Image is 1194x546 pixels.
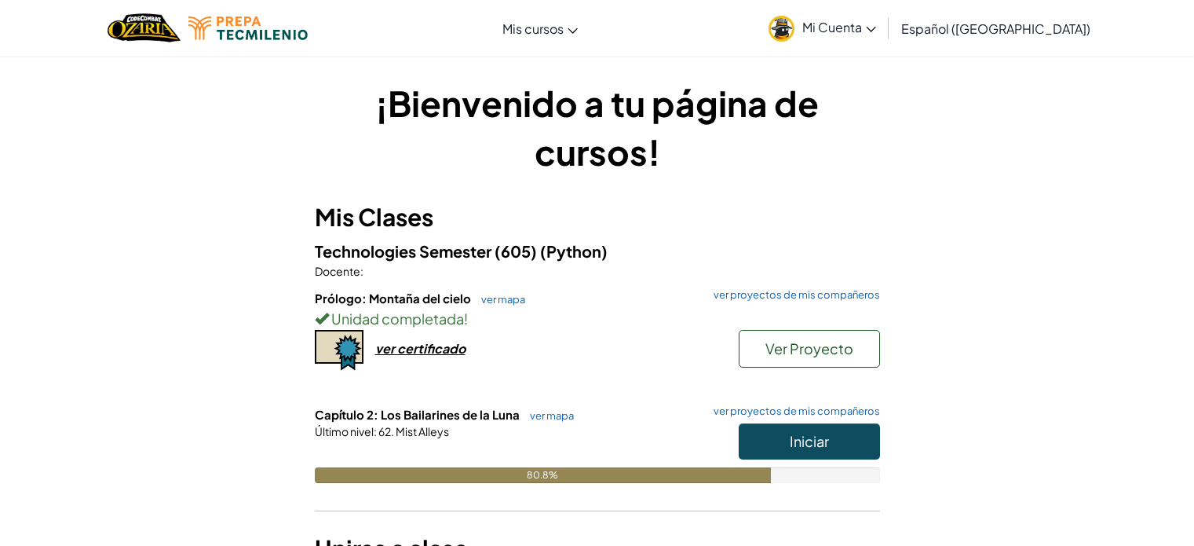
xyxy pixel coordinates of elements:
span: ! [464,310,468,328]
button: Ver Proyecto [739,330,880,368]
span: Mis cursos [502,20,564,37]
a: Mi Cuenta [761,3,884,53]
span: : [360,264,363,278]
button: Iniciar [739,423,880,460]
span: Prólogo: Montaña del cielo [315,291,473,306]
a: Ozaria by CodeCombat logo [108,12,181,44]
h3: Mis Clases [315,200,880,235]
span: Capítulo 2: Los Bailarines de la Luna [315,407,522,422]
a: ver proyectos de mis compañeros [706,290,880,300]
span: Último nivel [315,424,374,438]
span: 62. [377,424,394,438]
span: Mi Cuenta [802,19,876,35]
a: ver mapa [473,293,525,306]
img: avatar [769,16,794,42]
img: Tecmilenio logo [188,16,308,40]
span: (Python) [540,241,608,261]
span: Docente [315,264,360,278]
span: Iniciar [790,432,829,450]
a: ver proyectos de mis compañeros [706,406,880,416]
span: Technologies Semester (605) [315,241,540,261]
a: Mis cursos [495,7,586,49]
a: Español ([GEOGRAPHIC_DATA]) [893,7,1098,49]
span: : [374,424,377,438]
img: certificate-icon.png [315,330,363,371]
div: ver certificado [375,340,466,357]
img: Home [108,12,181,44]
a: ver mapa [522,409,574,422]
span: Ver Proyecto [765,339,853,357]
div: 80.8% [315,467,772,483]
h1: ¡Bienvenido a tu página de cursos! [315,79,880,176]
span: Español ([GEOGRAPHIC_DATA]) [901,20,1090,37]
span: Mist Alleys [394,424,449,438]
span: Unidad completada [329,310,464,328]
a: ver certificado [315,340,466,357]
